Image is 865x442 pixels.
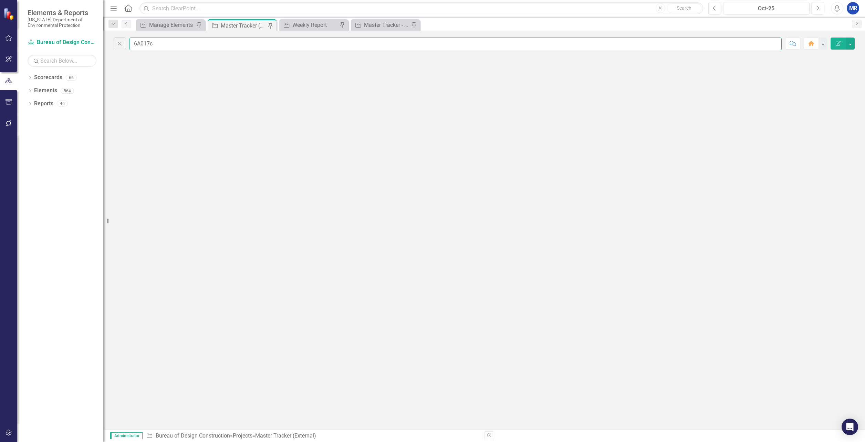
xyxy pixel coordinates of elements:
[677,5,691,11] span: Search
[221,21,266,30] div: Master Tracker (External)
[364,21,409,29] div: Master Tracker - RCP Only
[139,2,703,14] input: Search ClearPoint...
[255,432,316,439] div: Master Tracker (External)
[28,55,96,67] input: Search Below...
[110,432,143,439] span: Administrator
[667,3,701,13] button: Search
[726,4,807,13] div: Oct-25
[34,100,53,108] a: Reports
[34,87,57,95] a: Elements
[353,21,409,29] a: Master Tracker - RCP Only
[156,432,230,439] a: Bureau of Design Construction
[66,75,77,81] div: 66
[149,21,195,29] div: Manage Elements
[28,39,96,46] a: Bureau of Design Construction
[28,17,96,28] small: [US_STATE] Department of Environmental Protection
[146,432,479,440] div: » »
[847,2,859,14] button: MR
[233,432,252,439] a: Projects
[138,21,195,29] a: Manage Elements
[57,101,68,107] div: 46
[3,8,15,20] img: ClearPoint Strategy
[842,419,858,435] div: Open Intercom Messenger
[129,38,782,50] input: Find in Master Tracker (External)...
[723,2,810,14] button: Oct-25
[61,88,74,94] div: 564
[292,21,338,29] div: Weekly Report
[28,9,96,17] span: Elements & Reports
[281,21,338,29] a: Weekly Report
[34,74,62,82] a: Scorecards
